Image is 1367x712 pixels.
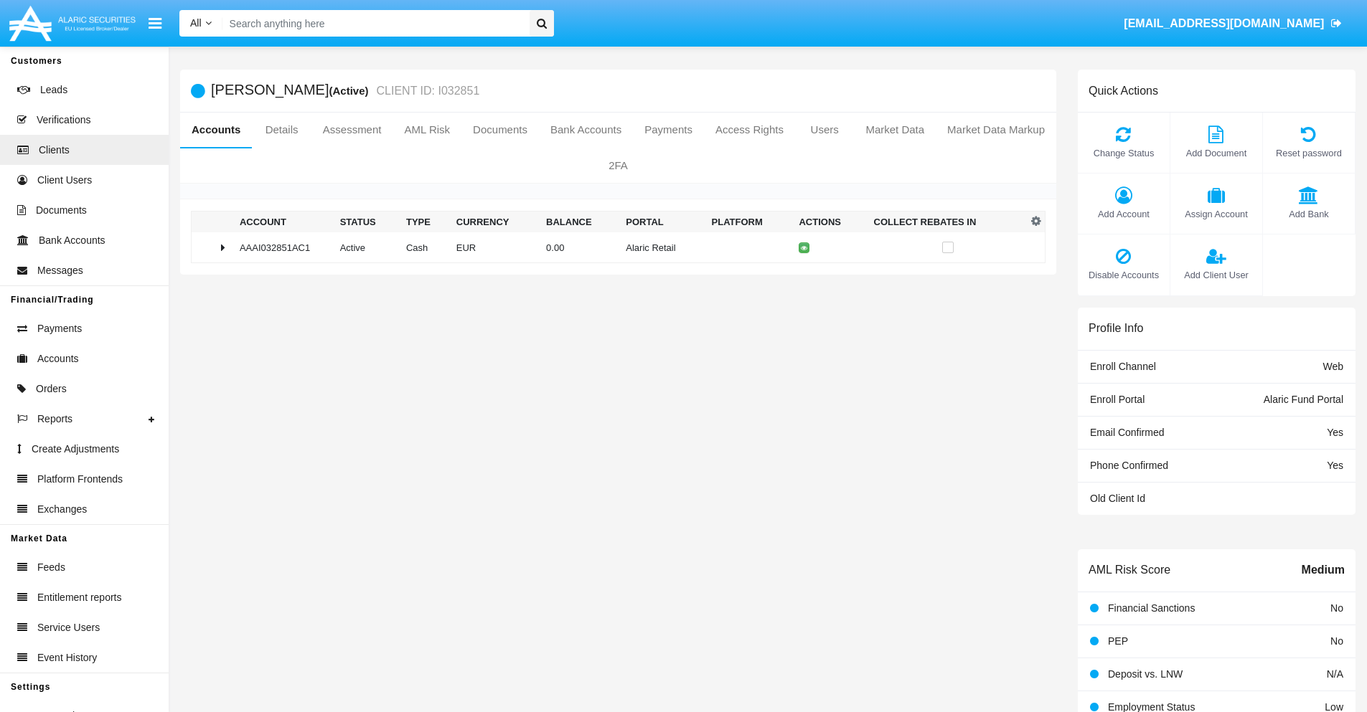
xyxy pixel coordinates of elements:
a: Market Data [854,113,936,147]
a: [EMAIL_ADDRESS][DOMAIN_NAME] [1117,4,1349,44]
span: PEP [1108,635,1128,647]
a: Documents [461,113,539,147]
span: Entitlement reports [37,590,122,605]
td: Alaric Retail [620,232,705,263]
a: Users [795,113,854,147]
a: Bank Accounts [539,113,633,147]
th: Collect Rebates In [868,212,1028,233]
span: Clients [39,143,70,158]
a: Assessment [311,113,393,147]
span: Reports [37,412,72,427]
span: Reset password [1270,146,1348,160]
td: Cash [400,232,451,263]
span: Bank Accounts [39,233,105,248]
span: Add Document [1178,146,1255,160]
a: Access Rights [704,113,795,147]
a: Payments [633,113,704,147]
span: Add Client User [1178,268,1255,282]
span: Messages [37,263,83,278]
span: Verifications [37,113,90,128]
td: 0.00 [540,232,620,263]
span: Add Bank [1270,207,1348,221]
span: Deposit vs. LNW [1108,668,1183,680]
span: Event History [37,650,97,665]
th: Account [234,212,334,233]
span: Payments [37,321,82,336]
span: Alaric Fund Portal [1264,394,1343,405]
a: Details [252,113,311,147]
span: Service Users [37,620,100,635]
td: EUR [451,232,540,263]
span: Email Confirmed [1090,427,1164,438]
a: All [179,16,222,31]
span: Phone Confirmed [1090,460,1168,471]
th: Status [334,212,400,233]
a: Accounts [180,113,252,147]
span: Client Users [37,173,92,188]
span: Feeds [37,560,65,575]
span: Financial Sanctions [1108,602,1195,614]
span: Yes [1327,460,1343,471]
span: Enroll Channel [1090,361,1156,372]
th: Type [400,212,451,233]
h6: Quick Actions [1089,84,1158,98]
span: Exchanges [37,502,87,517]
td: Active [334,232,400,263]
a: AML Risk [393,113,461,147]
th: Portal [620,212,705,233]
span: Accounts [37,351,79,366]
span: Documents [36,203,87,218]
small: CLIENT ID: I032851 [373,85,480,97]
a: Market Data Markup [936,113,1056,147]
span: Web [1323,361,1343,372]
span: Assign Account [1178,207,1255,221]
th: Platform [706,212,794,233]
span: Leads [40,82,67,98]
a: 2FA [180,148,1056,183]
span: Medium [1302,561,1345,579]
img: Logo image [7,2,138,44]
span: All [190,17,202,29]
div: (Active) [329,82,372,99]
span: Orders [36,381,67,397]
span: Add Account [1085,207,1162,221]
td: AAAI032851AC1 [234,232,334,263]
th: Currency [451,212,540,233]
h5: [PERSON_NAME] [211,82,479,99]
h6: Profile Info [1089,321,1143,335]
span: Enroll Portal [1090,394,1145,405]
span: Disable Accounts [1085,268,1162,282]
span: Change Status [1085,146,1162,160]
span: No [1330,635,1343,647]
span: Platform Frontends [37,472,123,487]
input: Search [222,10,525,37]
span: Old Client Id [1090,493,1145,504]
span: [EMAIL_ADDRESS][DOMAIN_NAME] [1124,17,1324,29]
span: Yes [1327,427,1343,438]
th: Balance [540,212,620,233]
span: No [1330,602,1343,614]
th: Actions [793,212,868,233]
span: Create Adjustments [32,442,119,457]
span: N/A [1327,668,1343,680]
h6: AML Risk Score [1089,563,1170,576]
